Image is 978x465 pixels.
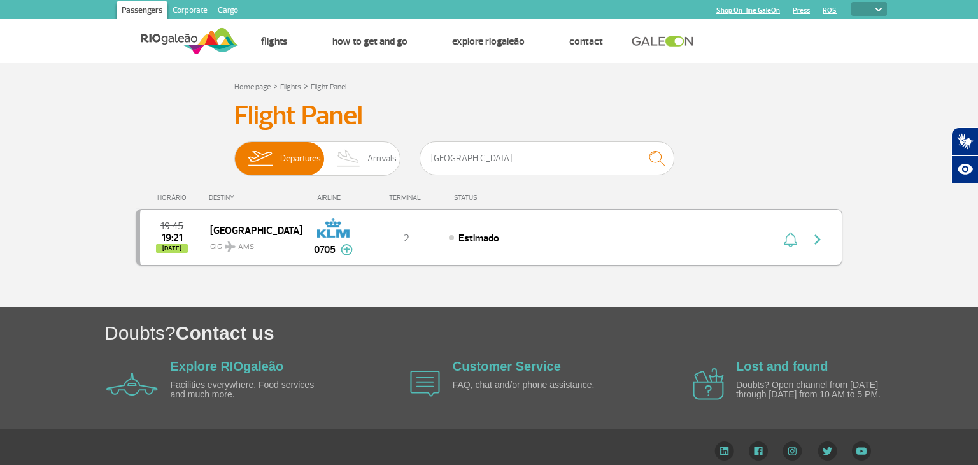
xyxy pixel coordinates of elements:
[716,6,780,15] a: Shop On-line GaleOn
[162,233,183,242] span: 2025-08-25 19:21:00
[852,441,871,461] img: YouTube
[156,244,188,253] span: [DATE]
[951,155,978,183] button: Abrir recursos assistivos.
[273,78,278,93] a: >
[280,82,301,92] a: Flights
[240,142,280,175] img: slider-embarque
[448,194,551,202] div: STATUS
[104,320,978,346] h1: Doubts?
[736,359,828,373] a: Lost and found
[139,194,209,202] div: HORÁRIO
[818,441,837,461] img: Twitter
[280,142,321,175] span: Departures
[117,1,167,22] a: Passengers
[171,380,317,400] p: Facilities everywhere. Food services and much more.
[209,194,302,202] div: DESTINY
[225,241,236,252] img: destiny_airplane.svg
[171,359,284,373] a: Explore RIOgaleão
[823,6,837,15] a: RQS
[106,373,158,396] img: airplane icon
[810,232,825,247] img: seta-direita-painel-voo.svg
[261,35,288,48] a: Flights
[951,127,978,155] button: Abrir tradutor de língua de sinais.
[367,142,397,175] span: Arrivals
[341,244,353,255] img: mais-info-painel-voo.svg
[314,242,336,257] span: 0705
[167,1,213,22] a: Corporate
[365,194,448,202] div: TERMINAL
[784,232,797,247] img: sino-painel-voo.svg
[458,232,499,245] span: Estimado
[210,234,292,253] span: GIG
[793,6,810,15] a: Press
[783,441,802,461] img: Instagram
[569,35,603,48] a: Contact
[304,78,308,93] a: >
[332,35,407,48] a: How to get and go
[714,441,734,461] img: LinkedIn
[453,380,599,390] p: FAQ, chat and/or phone assistance.
[951,127,978,183] div: Plugin de acessibilidade da Hand Talk.
[210,222,292,238] span: [GEOGRAPHIC_DATA]
[176,322,274,343] span: Contact us
[736,380,882,400] p: Doubts? Open channel from [DATE] through [DATE] from 10 AM to 5 PM.
[301,194,365,202] div: AIRLINE
[404,232,409,245] span: 2
[410,371,440,397] img: airplane icon
[238,241,254,253] span: AMS
[452,35,525,48] a: Explore RIOgaleão
[213,1,243,22] a: Cargo
[234,100,744,132] h3: Flight Panel
[693,368,724,400] img: airplane icon
[234,82,271,92] a: Home page
[311,82,346,92] a: Flight Panel
[160,222,183,231] span: 2025-08-25 19:45:00
[330,142,367,175] img: slider-desembarque
[453,359,561,373] a: Customer Service
[749,441,768,461] img: Facebook
[420,141,674,175] input: Flight, city or airline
